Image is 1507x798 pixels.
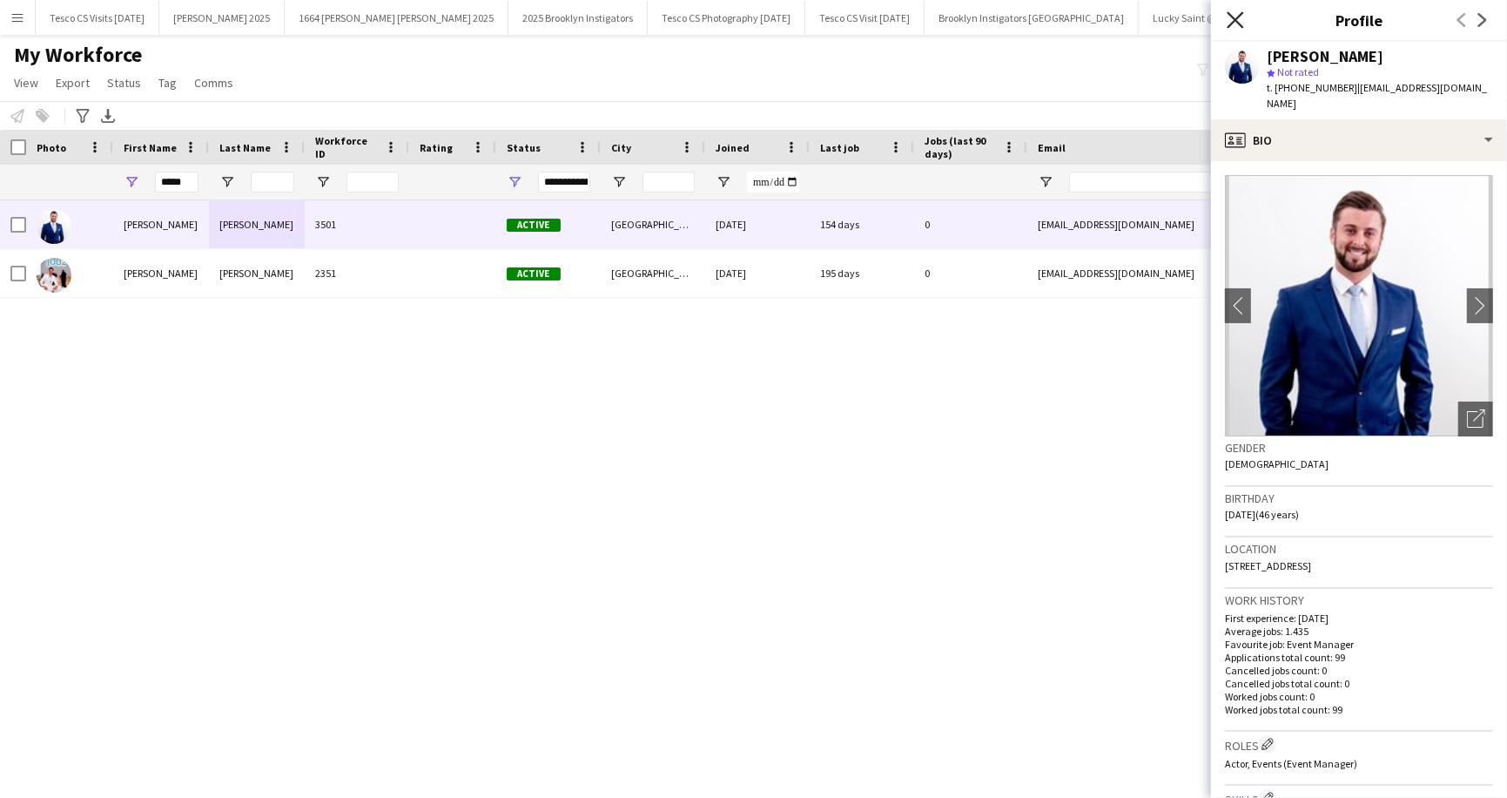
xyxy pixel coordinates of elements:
span: My Workforce [14,42,142,68]
input: City Filter Input [642,172,695,193]
input: Joined Filter Input [747,172,799,193]
div: [GEOGRAPHIC_DATA] [601,200,705,248]
div: Open photos pop-in [1458,402,1493,436]
span: Joined [716,141,750,154]
h3: Location [1225,541,1493,557]
div: 0 [914,200,1027,248]
app-action-btn: Advanced filters [72,105,93,126]
span: City [611,141,631,154]
a: Comms [187,71,240,94]
button: Open Filter Menu [219,174,235,190]
h3: Birthday [1225,490,1493,506]
span: Rating [420,141,453,154]
p: Cancelled jobs count: 0 [1225,664,1493,677]
button: Tesco CS Photography [DATE] [648,1,805,35]
span: Workforce ID [315,134,378,160]
div: [PERSON_NAME] [113,249,209,297]
span: Status [107,75,141,91]
span: View [14,75,38,91]
input: Email Filter Input [1069,172,1365,193]
div: [EMAIL_ADDRESS][DOMAIN_NAME] [1027,200,1376,248]
h3: Profile [1211,9,1507,31]
a: Tag [151,71,184,94]
p: Worked jobs count: 0 [1225,690,1493,703]
div: [PERSON_NAME] [1267,49,1383,64]
span: Status [507,141,541,154]
span: First Name [124,141,177,154]
button: 2025 Brooklyn Instigators [508,1,648,35]
input: Workforce ID Filter Input [346,172,399,193]
span: [DATE] (46 years) [1225,508,1299,521]
div: 154 days [810,200,914,248]
div: 0 [914,249,1027,297]
button: Open Filter Menu [716,174,731,190]
p: Average jobs: 1.435 [1225,625,1493,638]
a: View [7,71,45,94]
h3: Roles [1225,735,1493,754]
button: Tesco CS Visits [DATE] [36,1,159,35]
img: Crew avatar or photo [1225,175,1493,436]
span: Export [56,75,90,91]
a: Export [49,71,97,94]
div: [EMAIL_ADDRESS][DOMAIN_NAME] [1027,249,1376,297]
div: 195 days [810,249,914,297]
button: Tesco CS Visit [DATE] [805,1,925,35]
h3: Work history [1225,592,1493,608]
span: t. [PHONE_NUMBER] [1267,81,1357,94]
span: Not rated [1277,65,1319,78]
span: | [EMAIL_ADDRESS][DOMAIN_NAME] [1267,81,1487,110]
span: Last job [820,141,859,154]
div: [PERSON_NAME] [113,200,209,248]
img: Shane Matthews [37,258,71,293]
span: Actor, Events (Event Manager) [1225,757,1357,770]
button: Lucky Saint @ [PERSON_NAME] Half 2025 [1139,1,1349,35]
button: Open Filter Menu [507,174,522,190]
div: [DATE] [705,200,810,248]
input: First Name Filter Input [155,172,198,193]
p: Applications total count: 99 [1225,651,1493,664]
button: Brooklyn Instigators [GEOGRAPHIC_DATA] [925,1,1139,35]
div: [GEOGRAPHIC_DATA] [601,249,705,297]
p: Favourite job: Event Manager [1225,638,1493,651]
span: Email [1038,141,1066,154]
span: Jobs (last 90 days) [925,134,996,160]
span: Tag [158,75,177,91]
button: Open Filter Menu [1038,174,1053,190]
div: 3501 [305,200,409,248]
button: [PERSON_NAME] 2025 [159,1,285,35]
span: Comms [194,75,233,91]
div: 2351 [305,249,409,297]
button: Open Filter Menu [315,174,331,190]
div: Bio [1211,119,1507,161]
span: Active [507,267,561,281]
button: Open Filter Menu [611,174,627,190]
span: Active [507,219,561,232]
button: Open Filter Menu [124,174,139,190]
h3: Gender [1225,440,1493,456]
div: [DATE] [705,249,810,297]
input: Last Name Filter Input [251,172,294,193]
a: Status [100,71,148,94]
span: Photo [37,141,66,154]
p: Worked jobs total count: 99 [1225,703,1493,716]
p: Cancelled jobs total count: 0 [1225,677,1493,690]
div: [PERSON_NAME] [209,200,305,248]
span: [DEMOGRAPHIC_DATA] [1225,457,1329,470]
app-action-btn: Export XLSX [98,105,118,126]
span: [STREET_ADDRESS] [1225,559,1311,572]
div: [PERSON_NAME] [209,249,305,297]
p: First experience: [DATE] [1225,612,1493,625]
span: Last Name [219,141,271,154]
button: 1664 [PERSON_NAME] [PERSON_NAME] 2025 [285,1,508,35]
img: Shane Ankcorn [37,209,71,244]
